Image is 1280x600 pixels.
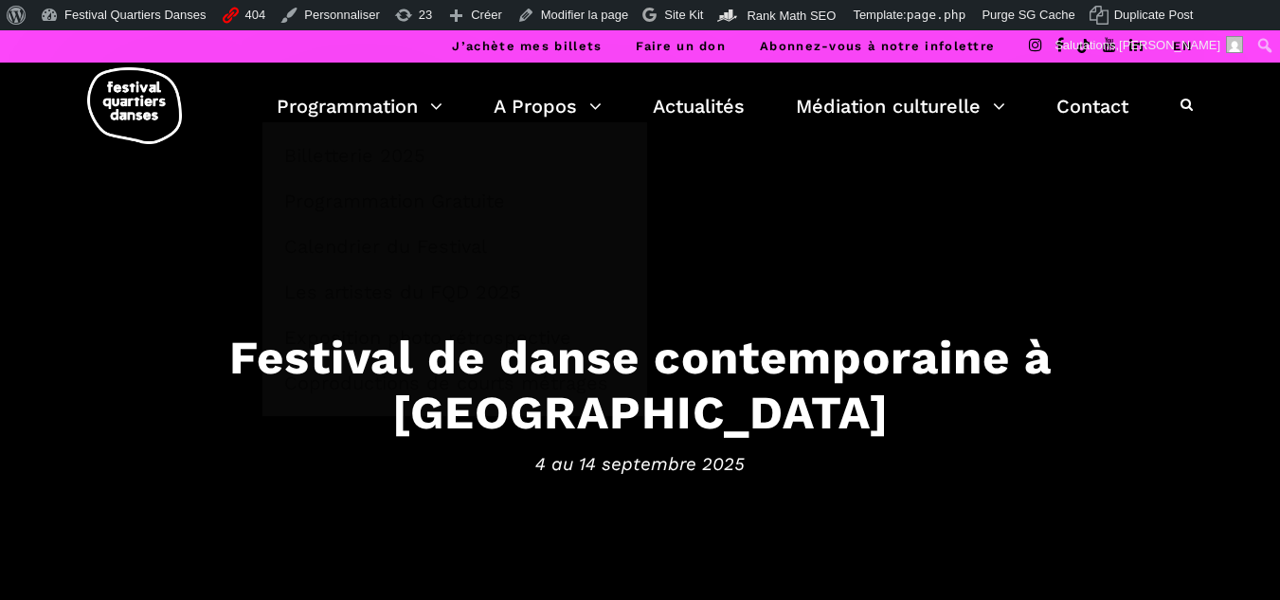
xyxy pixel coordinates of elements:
[636,39,726,53] a: Faire un don
[747,9,836,23] span: Rank Math SEO
[494,90,602,122] a: A Propos
[277,90,442,122] a: Programmation
[760,39,995,53] a: Abonnez-vous à notre infolettre
[653,90,745,122] a: Actualités
[53,450,1228,479] span: 4 au 14 septembre 2025
[273,179,637,223] a: Programmation Gratuite
[1119,38,1220,52] span: [PERSON_NAME]
[664,8,703,22] span: Site Kit
[1056,90,1128,122] a: Contact
[907,8,966,22] span: page.php
[796,90,1005,122] a: Médiation culturelle
[273,316,637,359] a: Exposition photo rétrospective
[452,39,602,53] a: J’achète mes billets
[1048,30,1251,61] a: Salutations,
[53,329,1228,441] h3: Festival de danse contemporaine à [GEOGRAPHIC_DATA]
[273,134,637,177] a: Billetterie 2025
[273,270,637,314] a: Les artistes du FQD 2025
[273,225,637,268] a: Calendrier du Festival
[87,67,182,144] img: logo-fqd-med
